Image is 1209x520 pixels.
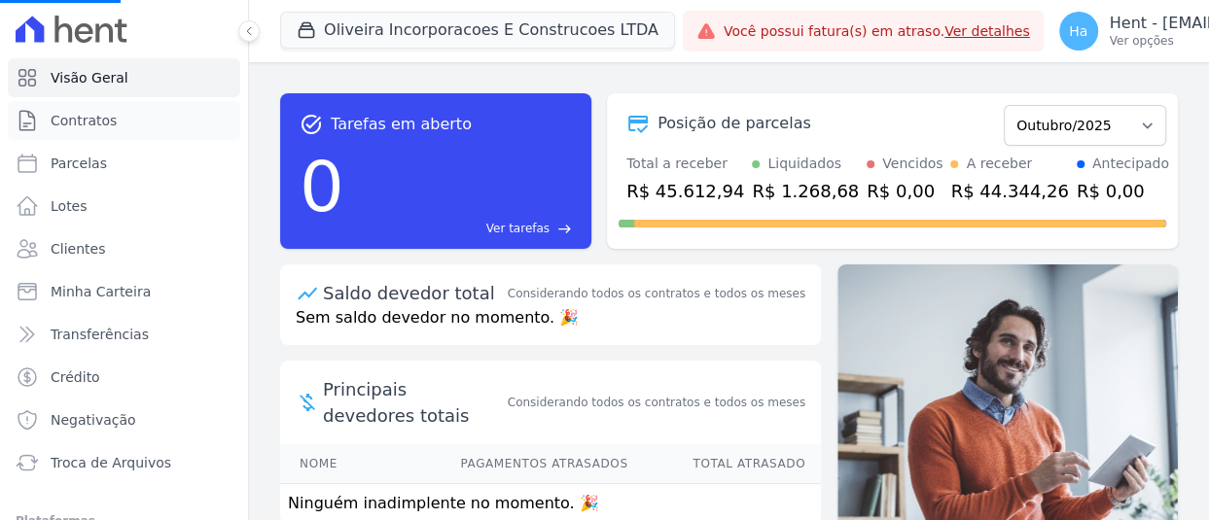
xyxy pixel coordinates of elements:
[331,113,472,136] span: Tarefas em aberto
[944,23,1030,39] a: Ver detalhes
[8,101,240,140] a: Contratos
[629,444,822,484] th: Total Atrasado
[51,325,149,344] span: Transferências
[966,154,1032,174] div: A receber
[724,21,1030,42] span: Você possui fatura(s) em atraso.
[51,367,100,387] span: Crédito
[8,272,240,311] a: Minha Carteira
[8,315,240,354] a: Transferências
[557,222,572,236] span: east
[51,453,171,472] span: Troca de Arquivos
[8,358,240,397] a: Crédito
[8,187,240,225] a: Lotes
[300,113,323,136] span: task_alt
[8,229,240,268] a: Clientes
[51,282,151,301] span: Minha Carteira
[752,178,859,204] div: R$ 1.268,68
[323,280,504,306] div: Saldo devedor total
[867,178,942,204] div: R$ 0,00
[658,112,811,135] div: Posição de parcelas
[882,154,942,174] div: Vencidos
[8,144,240,183] a: Parcelas
[51,196,88,216] span: Lotes
[376,444,628,484] th: Pagamentos Atrasados
[300,136,344,237] div: 0
[352,220,572,237] a: Ver tarefas east
[280,444,376,484] th: Nome
[51,111,117,130] span: Contratos
[1092,154,1169,174] div: Antecipado
[51,154,107,173] span: Parcelas
[8,400,240,439] a: Negativação
[767,154,841,174] div: Liquidados
[8,443,240,482] a: Troca de Arquivos
[51,410,136,430] span: Negativação
[626,154,744,174] div: Total a receber
[486,220,550,237] span: Ver tarefas
[1077,178,1169,204] div: R$ 0,00
[8,58,240,97] a: Visão Geral
[508,285,805,302] div: Considerando todos os contratos e todos os meses
[950,178,1068,204] div: R$ 44.344,26
[626,178,744,204] div: R$ 45.612,94
[1069,24,1087,38] span: Ha
[280,12,675,49] button: Oliveira Incorporacoes E Construcoes LTDA
[280,306,821,345] p: Sem saldo devedor no momento. 🎉
[323,376,504,429] span: Principais devedores totais
[51,239,105,259] span: Clientes
[51,68,128,87] span: Visão Geral
[508,394,805,411] span: Considerando todos os contratos e todos os meses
